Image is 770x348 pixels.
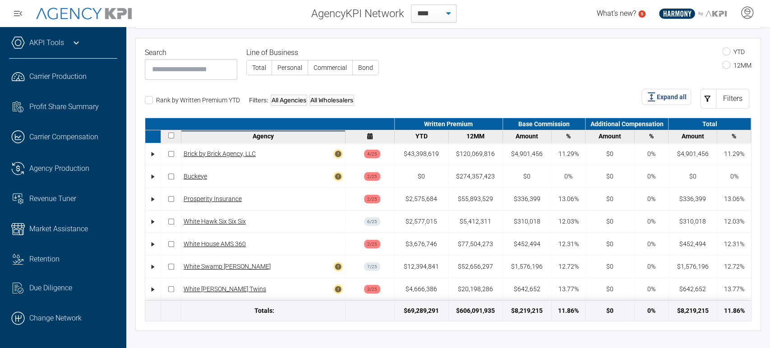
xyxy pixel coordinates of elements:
[606,306,613,316] div: $0
[586,118,669,130] div: Additional Compensation
[647,217,655,226] div: 0%
[641,11,643,16] text: 5
[184,194,242,204] a: Prosperity Insurance
[29,193,76,204] span: Revenue Tuner
[150,146,157,162] div: •
[456,172,495,181] div: $274,357,423
[311,5,404,22] span: AgencyKPI Network
[677,149,708,159] div: $4,901,456
[558,284,579,294] div: 13.77%
[647,284,655,294] div: 0%
[395,118,503,130] div: Written Premium
[29,37,64,48] a: AKPI Tools
[689,172,696,181] div: $0
[679,284,706,294] div: $642,652
[29,254,117,265] div: Retention
[671,133,715,140] div: Amount
[308,60,352,75] label: Commercial
[404,262,439,271] div: $12,394,841
[145,47,170,58] label: Search
[558,217,579,226] div: 12.03%
[406,284,437,294] div: $4,666,386
[700,89,749,109] button: Filters
[353,60,378,75] label: Bond
[514,194,540,204] div: $336,399
[36,8,132,20] img: AgencyKPI
[458,262,493,271] div: $52,656,297
[364,195,380,203] div: 2 / 25
[558,239,579,249] div: 12.31%
[606,217,613,226] div: $0
[523,172,530,181] div: $0
[466,133,484,140] span: 12 months data from the last reported month
[458,239,493,249] div: $77,504,273
[647,172,655,181] div: 0%
[564,172,572,181] div: 0%
[29,101,99,112] span: Profit Share Summary
[150,214,157,229] div: •
[724,149,744,159] div: 11.29%
[184,172,207,181] a: Buckeye
[677,306,708,316] div: $8,219,215
[679,239,706,249] div: $452,494
[249,95,354,106] div: Filters:
[606,239,613,249] div: $0
[364,285,380,293] div: 3 / 25
[722,48,745,55] label: YTD
[271,95,307,106] div: All Agencies
[677,262,708,271] div: $1,576,196
[418,172,425,181] div: $0
[254,306,274,316] span: Totals:
[514,217,540,226] div: $310,018
[669,118,752,130] div: Total
[647,239,655,249] div: 0%
[558,262,579,271] div: 12.72%
[184,284,266,294] a: White [PERSON_NAME] Twins
[406,217,437,226] div: $2,577,015
[309,95,354,106] div: All Wholesalers
[272,60,308,75] label: Personal
[406,194,437,204] div: $2,575,684
[514,239,540,249] div: $452,494
[724,262,744,271] div: 12.72%
[637,133,666,140] div: %
[184,217,246,226] a: White Hawk Six Six Six
[184,133,343,140] div: Agency
[247,60,272,75] label: Total
[184,262,271,271] a: White Swamp [PERSON_NAME]
[641,89,691,105] button: Expand all
[406,239,437,249] div: $3,676,746
[184,239,246,249] a: White House AMS 360
[606,262,613,271] div: $0
[679,194,706,204] div: $336,399
[647,194,655,204] div: 0%
[29,71,87,82] span: Carrier Production
[511,149,543,159] div: $4,901,456
[606,149,613,159] div: $0
[724,217,744,226] div: 12.03%
[364,217,380,226] div: 6 / 25
[456,306,495,316] div: $606,091,935
[404,149,439,159] div: $43,398,619
[511,306,543,316] div: $8,219,215
[724,194,744,204] div: 13.06%
[364,150,380,158] div: 4 / 25
[150,169,157,184] div: •
[150,191,157,207] div: •
[150,281,157,297] div: •
[724,284,744,294] div: 13.77%
[554,133,583,140] div: %
[184,149,256,159] a: Brick by Brick Agency, LLC
[404,306,439,316] div: $69,289,291
[364,240,380,248] div: 2 / 25
[458,284,493,294] div: $20,198,286
[397,133,446,140] div: YTD
[606,284,613,294] div: $0
[724,239,744,249] div: 12.31%
[657,92,687,102] span: Expand all
[246,47,379,58] legend: Line of Business
[724,306,745,316] div: 11.86%
[588,133,632,140] div: Amount
[29,283,72,293] span: Due Diligence
[647,149,655,159] div: 0%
